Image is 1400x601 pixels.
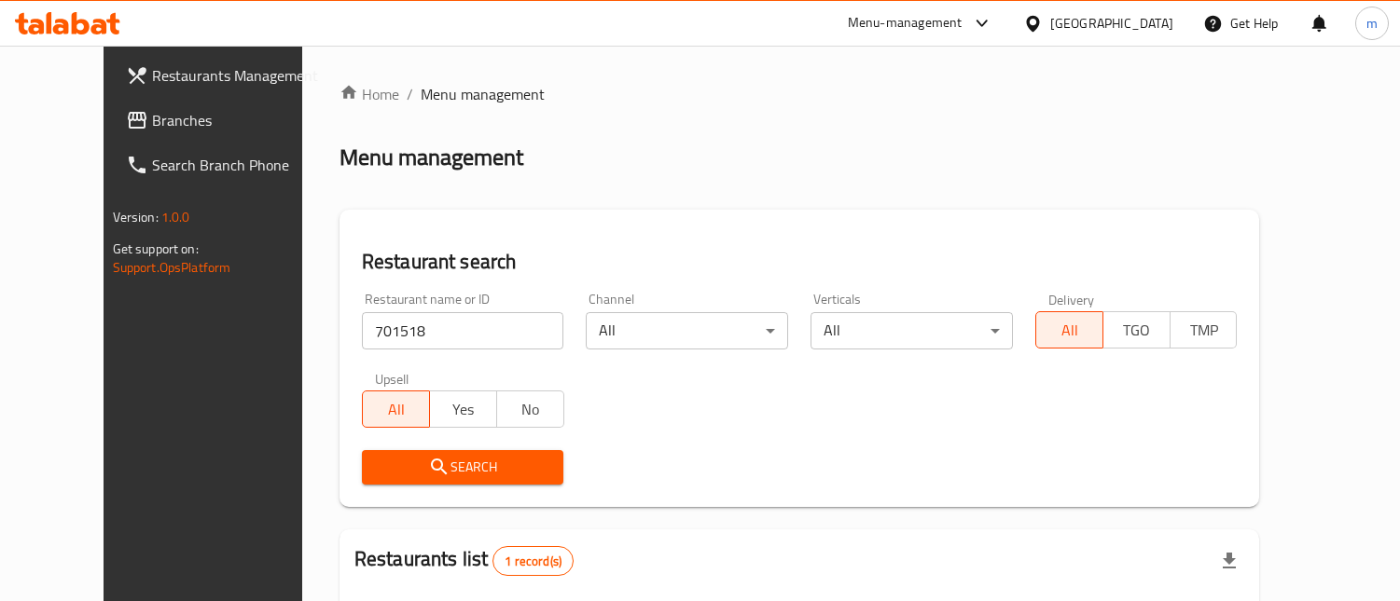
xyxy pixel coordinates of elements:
span: No [505,396,557,423]
span: Search Branch Phone [152,154,323,176]
button: Yes [429,390,497,428]
label: Delivery [1048,293,1095,306]
a: Support.OpsPlatform [113,255,231,280]
button: TGO [1102,311,1171,348]
span: Get support on: [113,237,199,261]
div: [GEOGRAPHIC_DATA] [1050,13,1173,34]
a: Home [340,83,399,105]
h2: Restaurant search [362,248,1238,276]
button: No [496,390,564,428]
li: / [407,83,413,105]
span: All [370,396,423,423]
h2: Menu management [340,143,523,172]
nav: breadcrumb [340,83,1260,105]
div: Export file [1207,539,1252,583]
span: 1.0.0 [161,205,190,229]
span: Search [377,456,549,479]
span: Branches [152,109,323,131]
button: All [362,390,430,428]
h2: Restaurants list [354,545,574,576]
div: All [811,312,1013,349]
a: Restaurants Management [111,53,338,98]
span: 1 record(s) [493,553,573,570]
button: TMP [1170,311,1238,348]
span: Menu management [421,83,545,105]
span: TMP [1178,317,1230,344]
label: Upsell [375,372,409,385]
div: All [586,312,788,349]
a: Search Branch Phone [111,143,338,187]
span: Version: [113,205,159,229]
span: TGO [1111,317,1163,344]
a: Branches [111,98,338,143]
div: Menu-management [848,12,963,34]
span: Restaurants Management [152,64,323,87]
button: Search [362,450,564,485]
span: m [1366,13,1378,34]
span: Yes [437,396,490,423]
button: All [1035,311,1103,348]
input: Search for restaurant name or ID.. [362,312,564,349]
span: All [1044,317,1096,344]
